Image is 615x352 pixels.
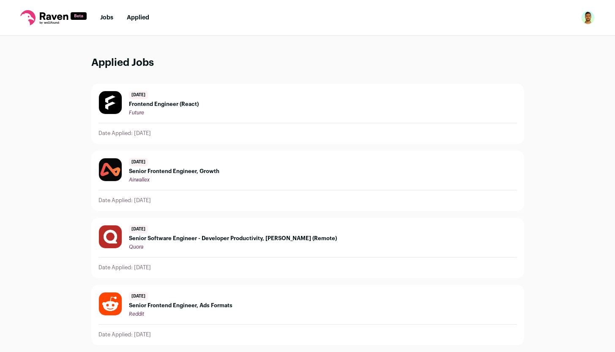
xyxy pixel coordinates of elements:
h1: Applied Jobs [91,56,524,70]
p: Date Applied: [DATE] [98,264,151,271]
span: [DATE] [129,225,148,233]
span: [DATE] [129,292,148,301]
span: Airwallex [129,177,150,182]
img: 7b2ba87ca6a3d14569def2aba0e7a86515bcb237061edada7f2fb63d4a32c1af.png [99,91,122,114]
p: Date Applied: [DATE] [98,331,151,338]
p: Date Applied: [DATE] [98,197,151,204]
span: Senior Software Engineer - Developer Productivity, [PERSON_NAME] (Remote) [129,235,337,242]
img: 532907-medium_jpg [581,11,595,24]
a: [DATE] Senior Frontend Engineer, Growth Airwallex Date Applied: [DATE] [92,151,524,211]
img: 4755708158827eee2e34d7eb15d57dcac92c91891e012f894ae14c5d8300761b.jpg [99,225,122,248]
span: Senior Frontend Engineer, Ads Formats [129,302,232,309]
a: Jobs [100,15,113,21]
a: [DATE] Frontend Engineer (React) Future Date Applied: [DATE] [92,84,524,144]
span: [DATE] [129,91,148,99]
a: Applied [127,15,149,21]
p: Date Applied: [DATE] [98,130,151,137]
button: Open dropdown [581,11,595,24]
span: Reddit [129,311,144,317]
a: [DATE] Senior Frontend Engineer, Ads Formats Reddit Date Applied: [DATE] [92,285,524,345]
a: [DATE] Senior Software Engineer - Developer Productivity, [PERSON_NAME] (Remote) Quora Date Appli... [92,218,524,278]
span: Senior Frontend Engineer, Growth [129,168,219,175]
span: Quora [129,244,143,249]
span: Frontend Engineer (React) [129,101,199,108]
span: [DATE] [129,158,148,166]
span: Future [129,110,144,115]
img: 4c7e3569191efe4684931189304732d6834c801df97a4234c8026a19662b528e.png [99,158,122,181]
img: df8c45fae9a208325e1922597c1a422fcae04f20d45d1e79f72328b7adcbec56.jpg [99,292,122,315]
